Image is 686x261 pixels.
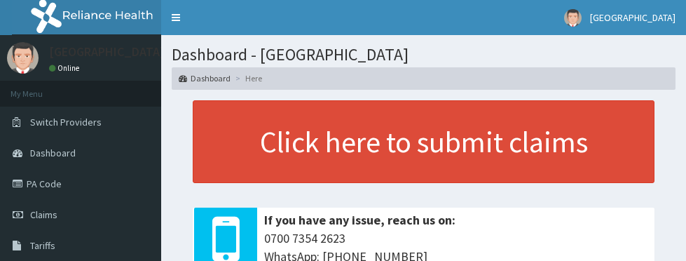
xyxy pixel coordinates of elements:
[172,46,675,64] h1: Dashboard - [GEOGRAPHIC_DATA]
[7,42,39,74] img: User Image
[564,9,582,27] img: User Image
[49,46,165,58] p: [GEOGRAPHIC_DATA]
[30,208,57,221] span: Claims
[264,212,455,228] b: If you have any issue, reach us on:
[232,72,262,84] li: Here
[193,100,654,183] a: Click here to submit claims
[49,63,83,73] a: Online
[30,239,55,252] span: Tariffs
[30,116,102,128] span: Switch Providers
[30,147,76,159] span: Dashboard
[590,11,675,24] span: [GEOGRAPHIC_DATA]
[179,72,231,84] a: Dashboard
